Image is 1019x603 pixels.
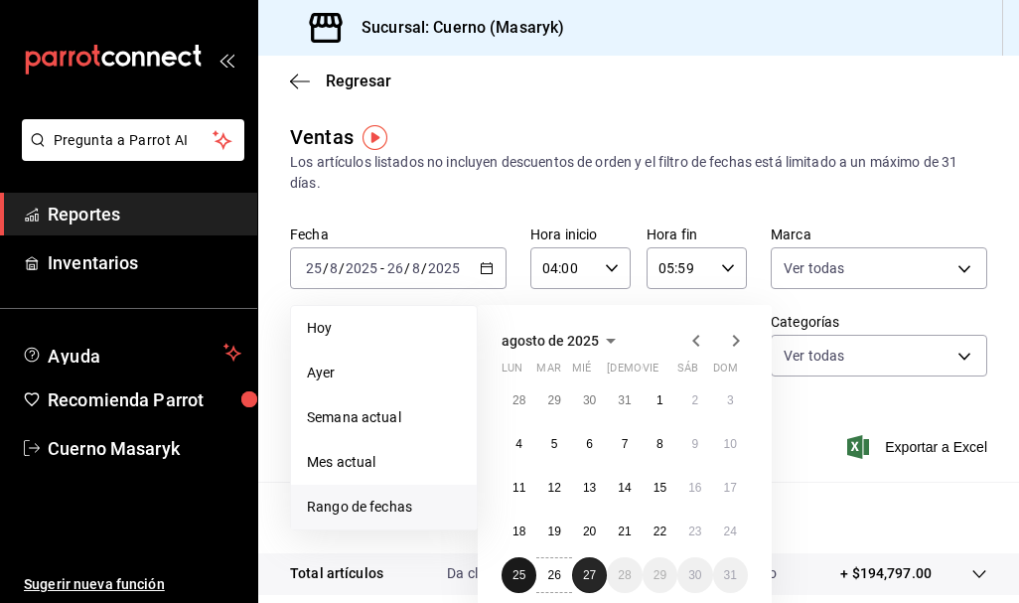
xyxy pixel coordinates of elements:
p: Total artículos [290,563,383,584]
abbr: martes [536,362,560,382]
abbr: 3 de agosto de 2025 [727,393,734,407]
button: 13 de agosto de 2025 [572,470,607,506]
button: 9 de agosto de 2025 [677,426,712,462]
button: 28 de agosto de 2025 [607,557,642,593]
abbr: 29 de agosto de 2025 [654,568,666,582]
abbr: 9 de agosto de 2025 [691,437,698,451]
abbr: viernes [643,362,658,382]
input: ---- [345,260,378,276]
a: Pregunta a Parrot AI [14,144,244,165]
h3: Sucursal: Cuerno (Masaryk) [346,16,564,40]
abbr: 31 de agosto de 2025 [724,568,737,582]
abbr: 28 de julio de 2025 [512,393,525,407]
span: Ayer [307,363,461,383]
abbr: 4 de agosto de 2025 [515,437,522,451]
button: 31 de julio de 2025 [607,382,642,418]
button: 7 de agosto de 2025 [607,426,642,462]
abbr: 1 de agosto de 2025 [656,393,663,407]
abbr: 12 de agosto de 2025 [547,481,560,495]
p: Da clic en la fila para ver el detalle por tipo de artículo [447,563,777,584]
span: Rango de fechas [307,497,461,518]
abbr: 10 de agosto de 2025 [724,437,737,451]
input: -- [305,260,323,276]
button: 30 de agosto de 2025 [677,557,712,593]
button: 26 de agosto de 2025 [536,557,571,593]
button: 17 de agosto de 2025 [713,470,748,506]
button: 4 de agosto de 2025 [502,426,536,462]
span: agosto de 2025 [502,333,599,349]
button: 29 de julio de 2025 [536,382,571,418]
abbr: 17 de agosto de 2025 [724,481,737,495]
abbr: 20 de agosto de 2025 [583,525,596,538]
span: - [380,260,384,276]
abbr: 15 de agosto de 2025 [654,481,666,495]
button: 31 de agosto de 2025 [713,557,748,593]
abbr: 29 de julio de 2025 [547,393,560,407]
button: Exportar a Excel [851,435,987,459]
button: 10 de agosto de 2025 [713,426,748,462]
span: Semana actual [307,407,461,428]
abbr: 8 de agosto de 2025 [656,437,663,451]
abbr: 30 de agosto de 2025 [688,568,701,582]
abbr: 7 de agosto de 2025 [622,437,629,451]
div: Los artículos listados no incluyen descuentos de orden y el filtro de fechas está limitado a un m... [290,152,987,194]
abbr: 27 de agosto de 2025 [583,568,596,582]
button: Regresar [290,72,391,90]
abbr: 5 de agosto de 2025 [551,437,558,451]
span: / [339,260,345,276]
button: 16 de agosto de 2025 [677,470,712,506]
span: Ver todas [784,258,844,278]
label: Fecha [290,227,507,241]
button: 18 de agosto de 2025 [502,514,536,549]
abbr: 24 de agosto de 2025 [724,525,737,538]
abbr: 22 de agosto de 2025 [654,525,666,538]
span: / [323,260,329,276]
label: Hora fin [647,227,747,241]
abbr: 28 de agosto de 2025 [618,568,631,582]
abbr: 11 de agosto de 2025 [512,481,525,495]
abbr: 31 de julio de 2025 [618,393,631,407]
button: 28 de julio de 2025 [502,382,536,418]
abbr: lunes [502,362,522,382]
abbr: 13 de agosto de 2025 [583,481,596,495]
span: Cuerno Masaryk [48,435,241,462]
span: / [421,260,427,276]
span: Inventarios [48,249,241,276]
span: Mes actual [307,452,461,473]
abbr: miércoles [572,362,591,382]
button: 29 de agosto de 2025 [643,557,677,593]
abbr: 30 de julio de 2025 [583,393,596,407]
label: Marca [771,227,987,241]
label: Categorías [771,315,987,329]
abbr: 6 de agosto de 2025 [586,437,593,451]
abbr: 2 de agosto de 2025 [691,393,698,407]
abbr: 18 de agosto de 2025 [512,525,525,538]
span: Pregunta a Parrot AI [54,130,214,151]
button: 21 de agosto de 2025 [607,514,642,549]
button: 3 de agosto de 2025 [713,382,748,418]
button: 19 de agosto de 2025 [536,514,571,549]
input: ---- [427,260,461,276]
button: 11 de agosto de 2025 [502,470,536,506]
span: Reportes [48,201,241,227]
button: 20 de agosto de 2025 [572,514,607,549]
button: Tooltip marker [363,125,387,150]
abbr: jueves [607,362,724,382]
abbr: domingo [713,362,738,382]
button: 8 de agosto de 2025 [643,426,677,462]
button: 5 de agosto de 2025 [536,426,571,462]
abbr: 25 de agosto de 2025 [512,568,525,582]
abbr: sábado [677,362,698,382]
button: 1 de agosto de 2025 [643,382,677,418]
div: Ventas [290,122,354,152]
span: / [404,260,410,276]
button: 2 de agosto de 2025 [677,382,712,418]
button: agosto de 2025 [502,329,623,353]
button: 22 de agosto de 2025 [643,514,677,549]
button: 12 de agosto de 2025 [536,470,571,506]
label: Hora inicio [530,227,631,241]
button: 14 de agosto de 2025 [607,470,642,506]
abbr: 21 de agosto de 2025 [618,525,631,538]
button: 23 de agosto de 2025 [677,514,712,549]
